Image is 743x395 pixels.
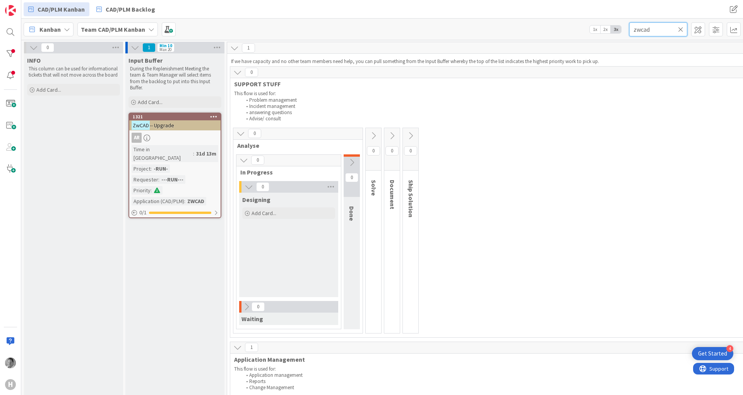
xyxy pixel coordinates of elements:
[385,146,399,156] span: 0
[38,5,85,14] span: CAD/PLM Kanban
[242,196,270,203] span: Designing
[245,343,258,352] span: 1
[389,180,396,209] span: Document
[27,56,41,64] span: INFO
[129,133,221,143] div: AR
[193,149,194,158] span: :
[152,164,170,173] div: -RUN-
[256,182,269,192] span: 0
[194,149,218,158] div: 31d 13m
[139,209,147,217] span: 0 / 1
[590,26,600,33] span: 1x
[348,206,356,221] span: Done
[129,113,221,120] div: 1321
[367,146,380,156] span: 0
[81,26,145,33] b: Team CAD/PLM Kanban
[133,114,221,120] div: 1321
[5,379,16,390] div: H
[252,210,276,217] span: Add Card...
[142,43,156,52] span: 1
[106,5,155,14] span: CAD/PLM Backlog
[248,129,261,138] span: 0
[129,208,221,217] div: 0/1
[159,44,172,48] div: Min 10
[128,56,163,64] span: Input Buffer
[345,173,358,182] span: 0
[132,133,142,143] div: AR
[726,345,733,352] div: 4
[611,26,621,33] span: 3x
[129,113,221,130] div: 1321ZwCAD-- Upgrade
[185,197,206,205] div: ZWCAD
[237,142,353,149] span: Analyse
[241,315,263,323] span: Waiting
[404,146,417,156] span: 0
[151,186,152,195] span: :
[370,180,378,196] span: Solve
[245,68,258,77] span: 0
[184,197,185,205] span: :
[600,26,611,33] span: 2x
[629,22,687,36] input: Quick Filter...
[5,357,16,368] img: AV
[251,156,264,165] span: 0
[138,99,163,106] span: Add Card...
[132,186,151,195] div: Priority
[132,145,193,162] div: Time in [GEOGRAPHIC_DATA]
[29,66,118,79] p: This column can be used for informational tickets that will not move across the board
[92,2,160,16] a: CAD/PLM Backlog
[159,175,185,184] div: ---RUN---
[132,175,158,184] div: Requester
[128,113,221,218] a: 1321ZwCAD-- UpgradeARTime in [GEOGRAPHIC_DATA]:31d 13mProject:-RUN-Requester:---RUN---Priority:Ap...
[252,302,265,311] span: 0
[132,197,184,205] div: Application (CAD/PLM)
[39,25,61,34] span: Kanban
[151,164,152,173] span: :
[242,43,255,53] span: 1
[132,164,151,173] div: Project
[41,43,54,52] span: 0
[407,180,415,217] span: Ship Solution
[159,48,171,51] div: Max 20
[16,1,35,10] span: Support
[5,5,16,16] img: Visit kanbanzone.com
[130,66,220,91] p: During the Replenishment Meeting the team & Team Manager will select items from the backlog to pu...
[36,86,61,93] span: Add Card...
[150,122,174,129] span: -- Upgrade
[692,347,733,360] div: Open Get Started checklist, remaining modules: 4
[698,350,727,357] div: Get Started
[240,168,331,176] span: In Progress
[132,121,150,130] mark: ZwCAD
[24,2,89,16] a: CAD/PLM Kanban
[158,175,159,184] span: :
